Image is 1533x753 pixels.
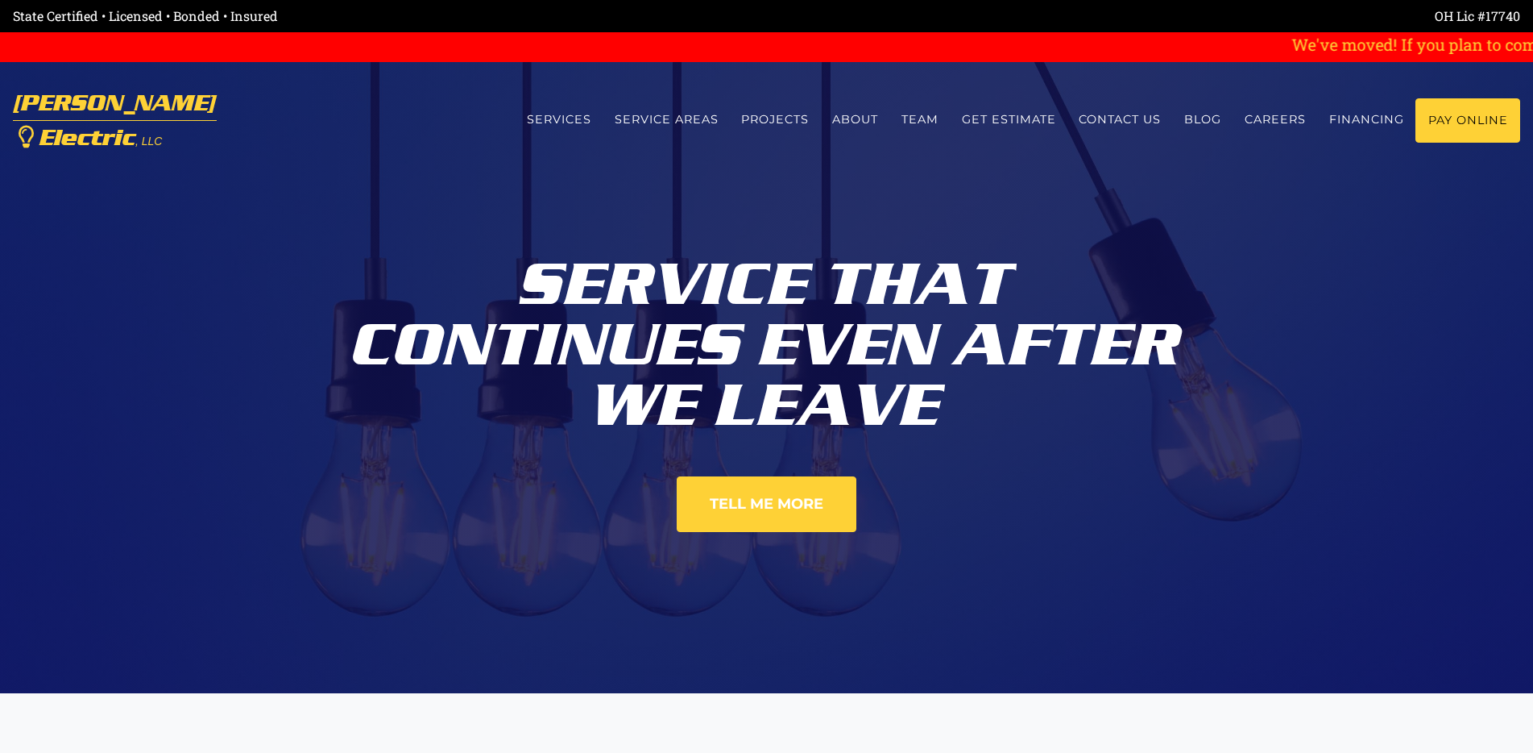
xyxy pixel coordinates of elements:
span: , LLC [135,135,162,148]
a: Contact us [1067,98,1173,141]
div: OH Lic #17740 [767,6,1521,26]
a: About [821,98,890,141]
a: Tell Me More [677,476,856,532]
a: Careers [1233,98,1318,141]
a: Pay Online [1415,98,1520,143]
a: Get estimate [950,98,1067,141]
a: Projects [730,98,821,141]
a: Blog [1173,98,1233,141]
a: Services [515,98,603,141]
a: Team [890,98,951,141]
a: [PERSON_NAME] Electric, LLC [13,82,217,159]
a: Financing [1317,98,1415,141]
a: Service Areas [603,98,730,141]
div: State Certified • Licensed • Bonded • Insured [13,6,767,26]
div: Service That Continues Even After We Leave [320,242,1214,436]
